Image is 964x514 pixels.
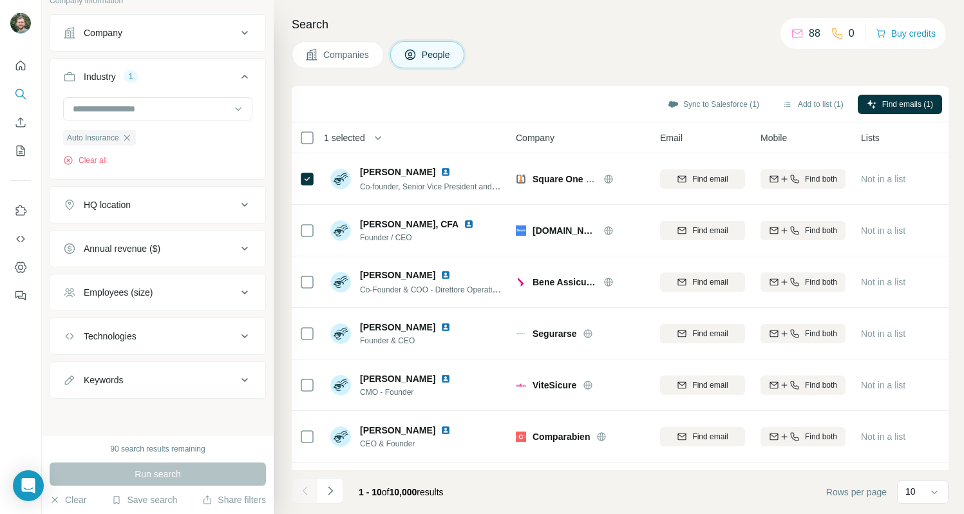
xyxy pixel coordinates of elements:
img: Logo of Bene Assicurazioni [516,277,526,287]
button: My lists [10,139,31,162]
span: Not in a list [861,225,905,236]
button: Find email [660,376,745,395]
img: LinkedIn logo [440,374,451,384]
button: Clear all [63,155,107,166]
img: Logo of Comparabien [516,432,526,442]
img: LinkedIn logo [440,322,451,332]
button: Find email [660,272,745,292]
button: Annual revenue ($) [50,233,265,264]
button: Find both [761,272,846,292]
button: Find both [761,324,846,343]
span: Co-founder, Senior Vice President and CFO [360,181,510,191]
img: Avatar [10,13,31,33]
div: 90 search results remaining [110,443,205,455]
img: Logo of Segurarse [516,328,526,339]
img: Logo of Square One Insurance Services [516,174,526,184]
button: Enrich CSV [10,111,31,134]
div: Open Intercom Messenger [13,470,44,501]
button: Feedback [10,284,31,307]
img: Avatar [330,272,351,292]
span: Find email [692,431,728,443]
span: CMO - Founder [360,386,466,398]
button: Save search [111,493,177,506]
span: Founder / CEO [360,232,489,243]
span: Companies [323,48,370,61]
img: Avatar [330,169,351,189]
span: Co-Founder & COO - Direttore Operations [360,284,505,294]
span: ViteSicure [533,379,576,392]
span: 1 selected [324,131,365,144]
span: [PERSON_NAME], CFA [360,219,458,229]
img: LinkedIn logo [440,167,451,177]
span: [PERSON_NAME] [360,166,435,178]
div: 1 [124,71,138,82]
button: Use Surfe API [10,227,31,251]
button: HQ location [50,189,265,220]
span: [PERSON_NAME] [360,269,435,281]
span: [PERSON_NAME] [360,424,435,437]
button: Find both [761,427,846,446]
span: Segurarse [533,327,576,340]
button: Technologies [50,321,265,352]
span: Find emails (1) [882,99,933,110]
div: Industry [84,70,116,83]
div: Employees (size) [84,286,153,299]
button: Dashboard [10,256,31,279]
button: Keywords [50,365,265,395]
span: [PERSON_NAME] [360,321,435,334]
button: Share filters [202,493,266,506]
span: Company [516,131,554,144]
span: Not in a list [861,277,905,287]
button: Employees (size) [50,277,265,308]
span: People [422,48,451,61]
div: Company [84,26,122,39]
span: Founder & CEO [360,335,466,347]
p: 10 [905,485,916,498]
div: Keywords [84,374,123,386]
span: Find both [805,431,837,443]
button: Find both [761,169,846,189]
span: 1 - 10 [359,487,382,497]
span: Find both [805,276,837,288]
img: Avatar [330,375,351,395]
button: Sync to Salesforce (1) [659,95,768,114]
span: Find both [805,173,837,185]
button: Industry1 [50,61,265,97]
img: Avatar [330,426,351,447]
span: results [359,487,444,497]
button: Find both [761,221,846,240]
img: LinkedIn logo [464,219,474,229]
div: Annual revenue ($) [84,242,160,255]
img: Logo of nsure.com [516,225,526,236]
span: Find email [692,328,728,339]
button: Add to list (1) [773,95,853,114]
img: LinkedIn logo [440,425,451,435]
p: 0 [849,26,855,41]
button: Find email [660,427,745,446]
button: Find both [761,376,846,395]
button: Find email [660,169,745,189]
button: Find email [660,324,745,343]
img: Avatar [330,220,351,241]
button: Buy credits [876,24,936,43]
span: Auto Insurance [67,132,119,144]
span: Find email [692,225,728,236]
span: of [382,487,390,497]
span: Find email [692,379,728,391]
button: Find email [660,221,745,240]
img: Logo of ViteSicure [516,380,526,390]
img: LinkedIn logo [440,270,451,280]
span: Square One Insurance Services [533,174,668,184]
span: Not in a list [861,174,905,184]
span: Mobile [761,131,787,144]
p: 88 [809,26,820,41]
span: Find both [805,379,837,391]
span: Not in a list [861,380,905,390]
button: Search [10,82,31,106]
button: Navigate to next page [317,478,343,504]
div: Technologies [84,330,137,343]
span: Lists [861,131,880,144]
button: Use Surfe on LinkedIn [10,199,31,222]
span: [DOMAIN_NAME] [533,224,597,237]
span: CEO & Founder [360,438,466,450]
